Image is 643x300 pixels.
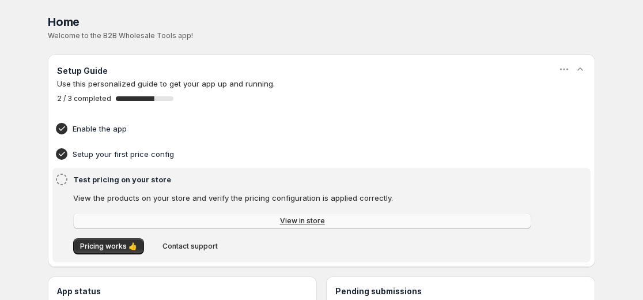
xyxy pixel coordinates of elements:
[80,242,137,251] span: Pricing works 👍
[73,192,531,204] p: View the products on your store and verify the pricing configuration is applied correctly.
[48,31,595,40] p: Welcome to the B2B Wholesale Tools app!
[162,242,218,251] span: Contact support
[48,15,80,29] span: Home
[73,213,531,229] a: View in store
[73,174,535,185] h4: Test pricing on your store
[73,238,144,254] button: Pricing works 👍
[57,78,586,89] p: Use this personalized guide to get your app up and running.
[335,286,586,297] h3: Pending submissions
[73,123,535,134] h4: Enable the app
[280,216,325,226] span: View in store
[73,148,535,160] h4: Setup your first price config
[57,286,308,297] h3: App status
[156,238,225,254] button: Contact support
[57,94,111,103] span: 2 / 3 completed
[57,65,108,77] h3: Setup Guide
